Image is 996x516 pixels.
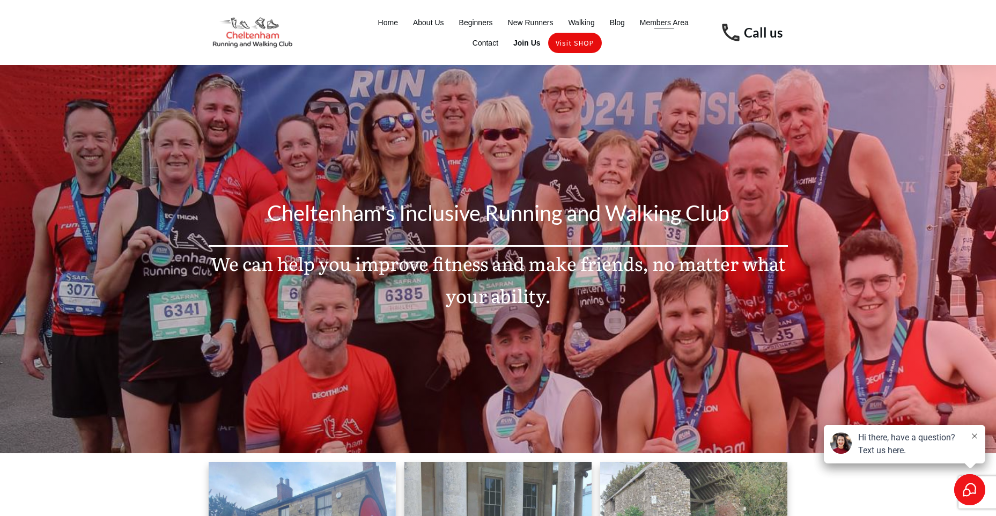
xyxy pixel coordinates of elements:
[610,15,625,30] a: Blog
[568,15,594,30] a: Walking
[209,247,787,324] p: We can help you improve fitness and make friends, no matter what your ability.
[513,35,541,50] a: Join Us
[459,15,493,30] a: Beginners
[378,15,398,30] a: Home
[744,25,783,40] a: Call us
[473,35,498,50] a: Contact
[209,15,297,50] img: Cheltenham Running and Walking Club Logo
[508,15,554,30] a: New Runners
[556,35,594,50] a: Visit SHOP
[640,15,689,30] a: Members Area
[209,194,787,245] p: Cheltenham's Inclusive Running and Walking Club
[413,15,444,30] a: About Us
